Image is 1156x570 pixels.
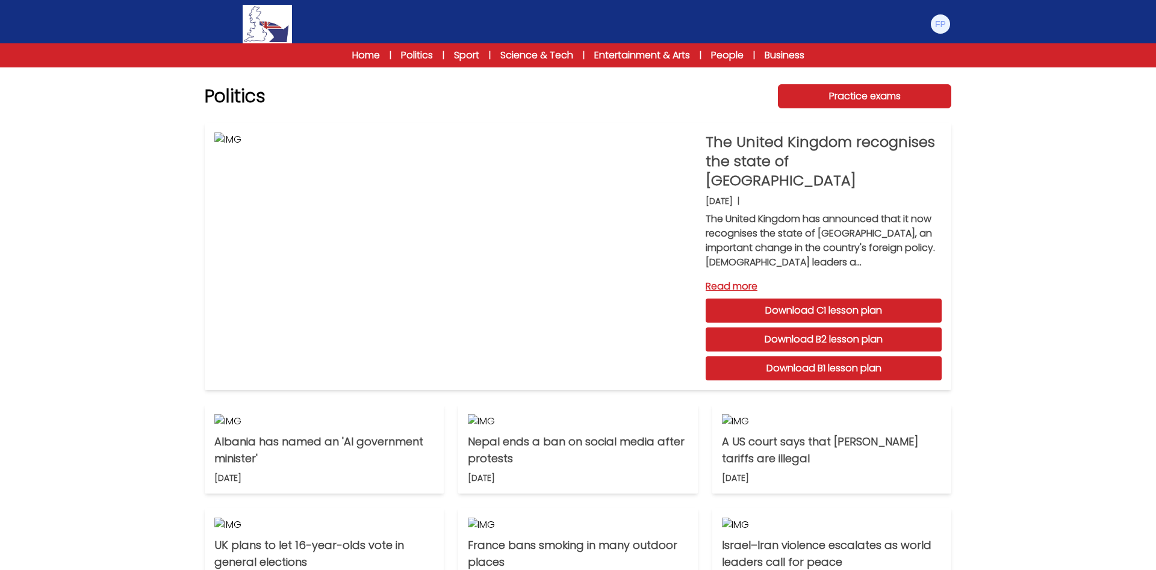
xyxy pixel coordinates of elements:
p: Nepal ends a ban on social media after protests [468,433,688,467]
a: Download B2 lesson plan [706,327,942,352]
p: The United Kingdom has announced that it now recognises the state of [GEOGRAPHIC_DATA], an import... [706,212,942,270]
a: Read more [706,279,942,294]
img: Logo [243,5,292,43]
p: [DATE] [706,195,733,207]
a: IMG Nepal ends a ban on social media after protests [DATE] [458,404,697,494]
span: | [753,49,755,61]
p: A US court says that [PERSON_NAME] tariffs are illegal [722,433,942,467]
p: Albania has named an 'AI government minister' [214,433,434,467]
span: | [390,49,391,61]
a: Entertainment & Arts [594,48,690,63]
span: | [700,49,701,61]
h1: Politics [205,85,266,107]
a: Home [352,48,380,63]
b: | [738,195,739,207]
span: | [583,49,585,61]
img: IMG [722,414,942,429]
a: People [711,48,744,63]
a: Practice exams [778,84,951,108]
img: IMG [468,518,688,532]
a: Politics [401,48,433,63]
img: IMG [214,518,434,532]
p: [DATE] [722,472,749,484]
a: Science & Tech [500,48,573,63]
a: Download C1 lesson plan [706,299,942,323]
a: Download B1 lesson plan [706,356,942,380]
a: Business [765,48,804,63]
p: [DATE] [468,472,495,484]
a: IMG A US court says that [PERSON_NAME] tariffs are illegal [DATE] [712,404,951,494]
img: IMG [214,132,696,380]
a: Sport [454,48,479,63]
img: IMG [214,414,434,429]
a: Logo [205,5,330,43]
span: | [489,49,491,61]
img: Frank Puca [931,14,950,34]
img: IMG [468,414,688,429]
a: IMG Albania has named an 'AI government minister' [DATE] [205,404,444,494]
span: | [443,49,444,61]
img: IMG [722,518,942,532]
p: [DATE] [214,472,241,484]
p: The United Kingdom recognises the state of [GEOGRAPHIC_DATA] [706,132,942,190]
